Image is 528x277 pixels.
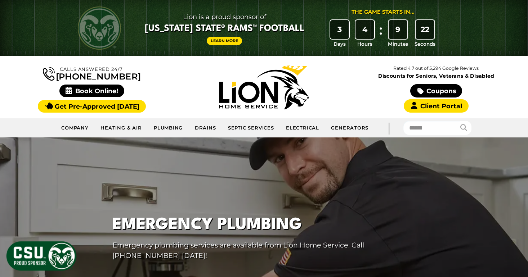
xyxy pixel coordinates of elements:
span: [US_STATE] State® Rams™ Football [145,23,304,35]
a: Coupons [410,84,462,97]
div: 22 [416,20,434,39]
a: Client Portal [404,99,469,113]
span: Hours [357,40,372,47]
div: 4 [355,20,374,39]
div: | [375,118,403,137]
a: Company [55,121,95,135]
div: 9 [389,20,407,39]
a: Electrical [280,121,325,135]
a: Get Pre-Approved [DATE] [38,100,146,113]
img: Lion Home Service [219,65,309,109]
a: Plumbing [148,121,189,135]
div: : [377,20,385,48]
span: Lion is a proud sponsor of [145,11,304,23]
img: CSU Rams logo [78,6,121,50]
p: Rated 4.7 out of 5,294 Google Reviews [350,64,522,72]
span: Seconds [415,40,435,47]
a: Learn More [207,37,242,45]
p: Emergency plumbing services are available from Lion Home Service. Call [PHONE_NUMBER] [DATE]! [112,240,375,261]
a: Generators [325,121,374,135]
a: [PHONE_NUMBER] [43,65,141,81]
span: Book Online! [59,85,125,97]
a: Septic Services [222,121,280,135]
div: 3 [330,20,349,39]
span: Days [334,40,346,47]
div: The Game Starts in... [352,8,415,16]
a: Drains [189,121,222,135]
a: Heating & Air [95,121,148,135]
span: Minutes [388,40,408,47]
img: CSU Sponsor Badge [5,240,77,272]
h1: Emergency Plumbing [112,213,375,237]
span: Discounts for Seniors, Veterans & Disabled [352,73,521,78]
